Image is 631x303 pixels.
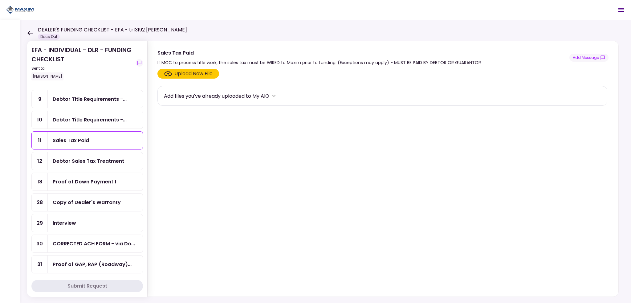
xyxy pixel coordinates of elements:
div: 10 [32,111,48,129]
button: more [269,91,279,100]
div: Submit Request [67,282,107,290]
a: 28Copy of Dealer's Warranty [31,193,143,211]
div: If MCC to process title work, the sales tax must be WIRED to Maxim prior to funding. (Exceptions ... [157,59,481,66]
img: Partner icon [6,5,34,14]
span: Click here to upload the required document [157,69,219,79]
div: Sales Tax Paid [157,49,481,57]
div: Debtor Sales Tax Treatment [53,157,124,165]
div: 28 [32,194,48,211]
a: 18Proof of Down Payment 1 [31,173,143,191]
div: Sales Tax PaidIf MCC to process title work, the sales tax must be WIRED to Maxim prior to funding... [147,41,619,297]
a: 9Debtor Title Requirements - Other Requirements [31,90,143,108]
div: 9 [32,90,48,108]
div: [PERSON_NAME] [31,72,63,80]
button: show-messages [569,54,609,62]
div: Debtor Title Requirements - Other Requirements [53,95,127,103]
a: 31Proof of GAP, RAP (Roadway) Agreement [31,255,143,273]
div: 30 [32,235,48,252]
div: 29 [32,214,48,232]
div: Add files you've already uploaded to My AIO [164,92,269,100]
div: Sales Tax Paid [53,137,89,144]
a: 12Debtor Sales Tax Treatment [31,152,143,170]
h1: DEALER'S FUNDING CHECKLIST - EFA - tr13192 [PERSON_NAME] [38,26,187,34]
div: Interview [53,219,76,227]
div: Debtor Title Requirements - Proof of IRP or Exemption [53,116,127,124]
a: 11Sales Tax Paid [31,131,143,149]
div: Proof of GAP, RAP (Roadway) Agreement [53,260,132,268]
div: Upload New File [174,70,213,77]
div: EFA - INDIVIDUAL - DLR - FUNDING CHECKLIST [31,45,133,80]
div: 31 [32,256,48,273]
div: 18 [32,173,48,190]
div: 12 [32,152,48,170]
a: 10Debtor Title Requirements - Proof of IRP or Exemption [31,111,143,129]
a: 29Interview [31,214,143,232]
a: 30CORRECTED ACH FORM - via DocuSign [31,235,143,253]
button: Submit Request [31,280,143,292]
div: Proof of Down Payment 1 [53,178,116,186]
div: Sent to: [31,66,133,71]
div: Copy of Dealer's Warranty [53,199,121,206]
div: CORRECTED ACH FORM - via DocuSign [53,240,135,248]
button: show-messages [136,59,143,67]
div: 11 [32,132,48,149]
button: Open menu [614,2,629,17]
div: Docs Out [38,34,60,40]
